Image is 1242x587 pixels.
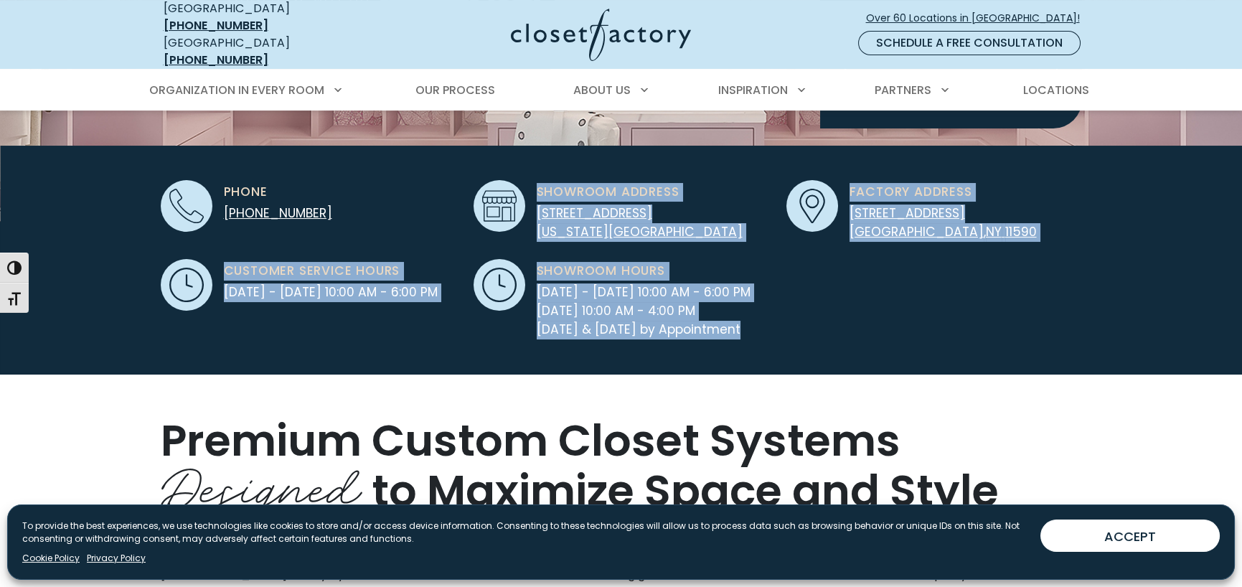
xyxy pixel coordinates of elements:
a: [STREET_ADDRESS] [GEOGRAPHIC_DATA],NY 11590 [850,205,1037,240]
div: [GEOGRAPHIC_DATA] [164,34,372,69]
a: Privacy Policy [87,552,146,565]
nav: Primary Menu [139,70,1104,111]
a: [PHONE_NUMBER] [164,17,268,34]
span: to Maximize [372,460,634,521]
img: Closet Factory Logo [511,9,691,61]
a: Over 60 Locations in [GEOGRAPHIC_DATA]! [865,6,1092,31]
span: Premium Custom Closet Systems [161,410,900,471]
span: Locations [1022,82,1088,98]
span: Customer Service Hours [224,262,400,281]
span: Partners [875,82,931,98]
span: [DATE] - [DATE] 10:00 AM - 6:00 PM [537,283,751,302]
span: [STREET_ADDRESS] [850,205,965,222]
span: Space and Style [644,460,999,521]
span: [DATE] 10:00 AM - 4:00 PM [537,302,751,321]
span: [DATE] - [DATE] 10:00 AM - 6:00 PM [224,283,438,302]
span: Showroom Address [537,183,679,202]
a: [PHONE_NUMBER] [224,205,332,222]
button: ACCEPT [1040,520,1220,552]
span: [GEOGRAPHIC_DATA] [850,223,984,240]
a: [STREET_ADDRESS][US_STATE][GEOGRAPHIC_DATA] [537,205,743,240]
span: 11590 [1005,223,1037,240]
a: [PHONE_NUMBER] [164,52,268,68]
a: Schedule a Free Consultation [858,31,1081,55]
span: Phone [224,183,268,202]
span: Our Process [415,82,495,98]
span: Over 60 Locations in [GEOGRAPHIC_DATA]! [866,11,1091,26]
span: Organization in Every Room [149,82,324,98]
span: Inspiration [718,82,788,98]
a: Cookie Policy [22,552,80,565]
p: To provide the best experiences, we use technologies like cookies to store and/or access device i... [22,520,1029,545]
span: [DATE] & [DATE] by Appointment [537,321,751,339]
span: NY [986,223,1002,240]
span: About Us [573,82,631,98]
span: Factory Address [850,183,972,202]
span: Designed [161,443,362,523]
span: Showroom Hours [537,262,665,281]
